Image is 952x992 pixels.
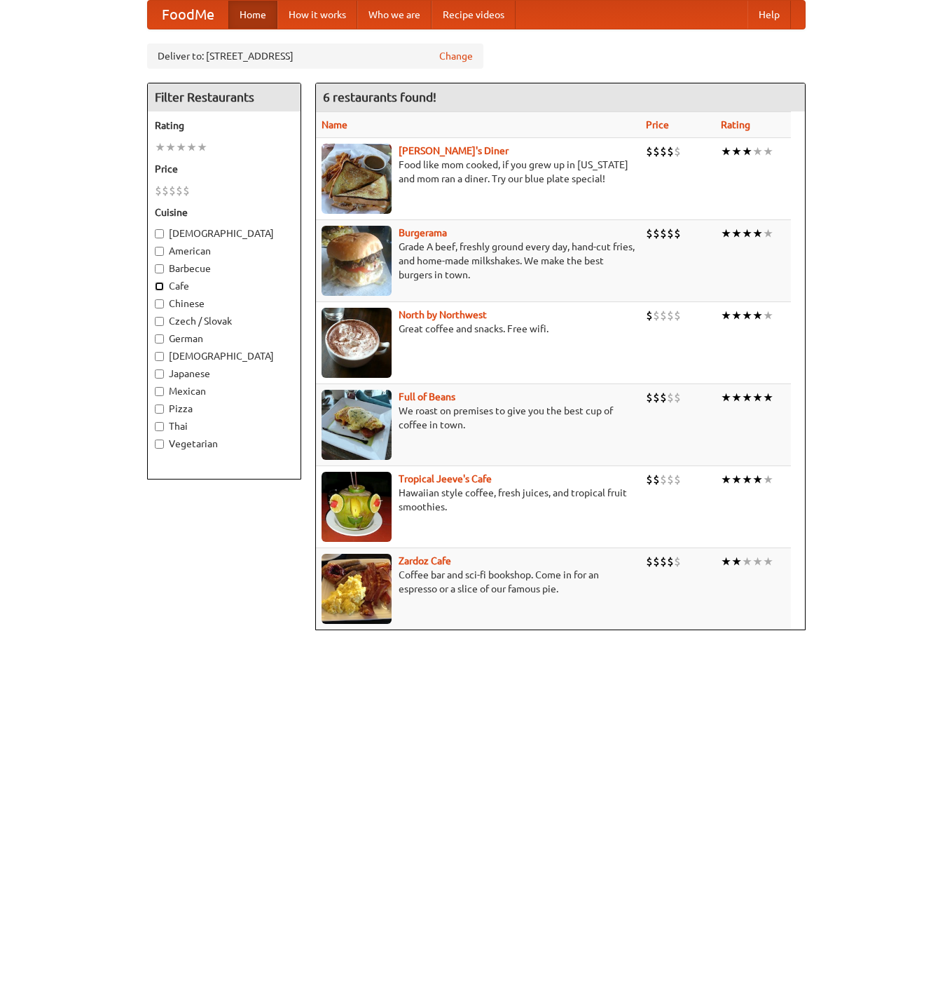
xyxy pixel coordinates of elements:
[646,226,653,241] li: $
[186,140,197,155] li: ★
[731,390,742,405] li: ★
[399,555,451,566] b: Zardoz Cafe
[155,205,294,219] h5: Cuisine
[155,437,294,451] label: Vegetarian
[731,472,742,487] li: ★
[721,119,750,130] a: Rating
[721,144,731,159] li: ★
[155,297,294,311] label: Chinese
[399,309,487,320] b: North by Northwest
[183,183,190,198] li: $
[155,334,164,344] input: German
[721,308,731,323] li: ★
[357,1,432,29] a: Who we are
[399,391,455,402] a: Full of Beans
[653,554,660,569] li: $
[646,390,653,405] li: $
[155,244,294,258] label: American
[399,473,492,484] a: Tropical Jeeve's Cafe
[399,145,509,156] b: [PERSON_NAME]'s Diner
[165,140,176,155] li: ★
[742,144,752,159] li: ★
[155,299,164,308] input: Chinese
[155,118,294,133] h5: Rating
[155,282,164,291] input: Cafe
[176,183,183,198] li: $
[155,387,164,396] input: Mexican
[155,402,294,416] label: Pizza
[731,226,742,241] li: ★
[763,308,773,323] li: ★
[155,369,164,379] input: Japanese
[155,384,294,398] label: Mexican
[731,308,742,323] li: ★
[155,279,294,293] label: Cafe
[322,486,635,514] p: Hawaiian style coffee, fresh juices, and tropical fruit smoothies.
[155,264,164,273] input: Barbecue
[763,226,773,241] li: ★
[646,554,653,569] li: $
[742,390,752,405] li: ★
[155,314,294,328] label: Czech / Slovak
[660,390,667,405] li: $
[322,554,392,624] img: zardoz.jpg
[752,390,763,405] li: ★
[763,554,773,569] li: ★
[148,1,228,29] a: FoodMe
[674,226,681,241] li: $
[155,183,162,198] li: $
[742,554,752,569] li: ★
[763,144,773,159] li: ★
[322,226,392,296] img: burgerama.jpg
[667,226,674,241] li: $
[752,554,763,569] li: ★
[155,261,294,276] label: Barbecue
[721,390,731,405] li: ★
[742,226,752,241] li: ★
[752,472,763,487] li: ★
[653,226,660,241] li: $
[148,83,301,111] h4: Filter Restaurants
[674,390,681,405] li: $
[155,226,294,240] label: [DEMOGRAPHIC_DATA]
[147,43,483,69] div: Deliver to: [STREET_ADDRESS]
[169,183,176,198] li: $
[660,144,667,159] li: $
[763,472,773,487] li: ★
[155,422,164,431] input: Thai
[155,349,294,363] label: [DEMOGRAPHIC_DATA]
[155,162,294,176] h5: Price
[646,144,653,159] li: $
[667,472,674,487] li: $
[197,140,207,155] li: ★
[660,308,667,323] li: $
[667,308,674,323] li: $
[653,390,660,405] li: $
[322,472,392,542] img: jeeves.jpg
[155,140,165,155] li: ★
[155,419,294,433] label: Thai
[399,227,447,238] b: Burgerama
[667,144,674,159] li: $
[763,390,773,405] li: ★
[653,472,660,487] li: $
[674,554,681,569] li: $
[752,144,763,159] li: ★
[155,247,164,256] input: American
[653,144,660,159] li: $
[721,472,731,487] li: ★
[742,308,752,323] li: ★
[322,119,347,130] a: Name
[646,119,669,130] a: Price
[322,568,635,596] p: Coffee bar and sci-fi bookshop. Come in for an espresso or a slice of our famous pie.
[155,229,164,238] input: [DEMOGRAPHIC_DATA]
[674,308,681,323] li: $
[322,158,635,186] p: Food like mom cooked, if you grew up in [US_STATE] and mom ran a diner. Try our blue plate special!
[228,1,277,29] a: Home
[721,554,731,569] li: ★
[439,49,473,63] a: Change
[322,308,392,378] img: north.jpg
[323,90,436,104] ng-pluralize: 6 restaurants found!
